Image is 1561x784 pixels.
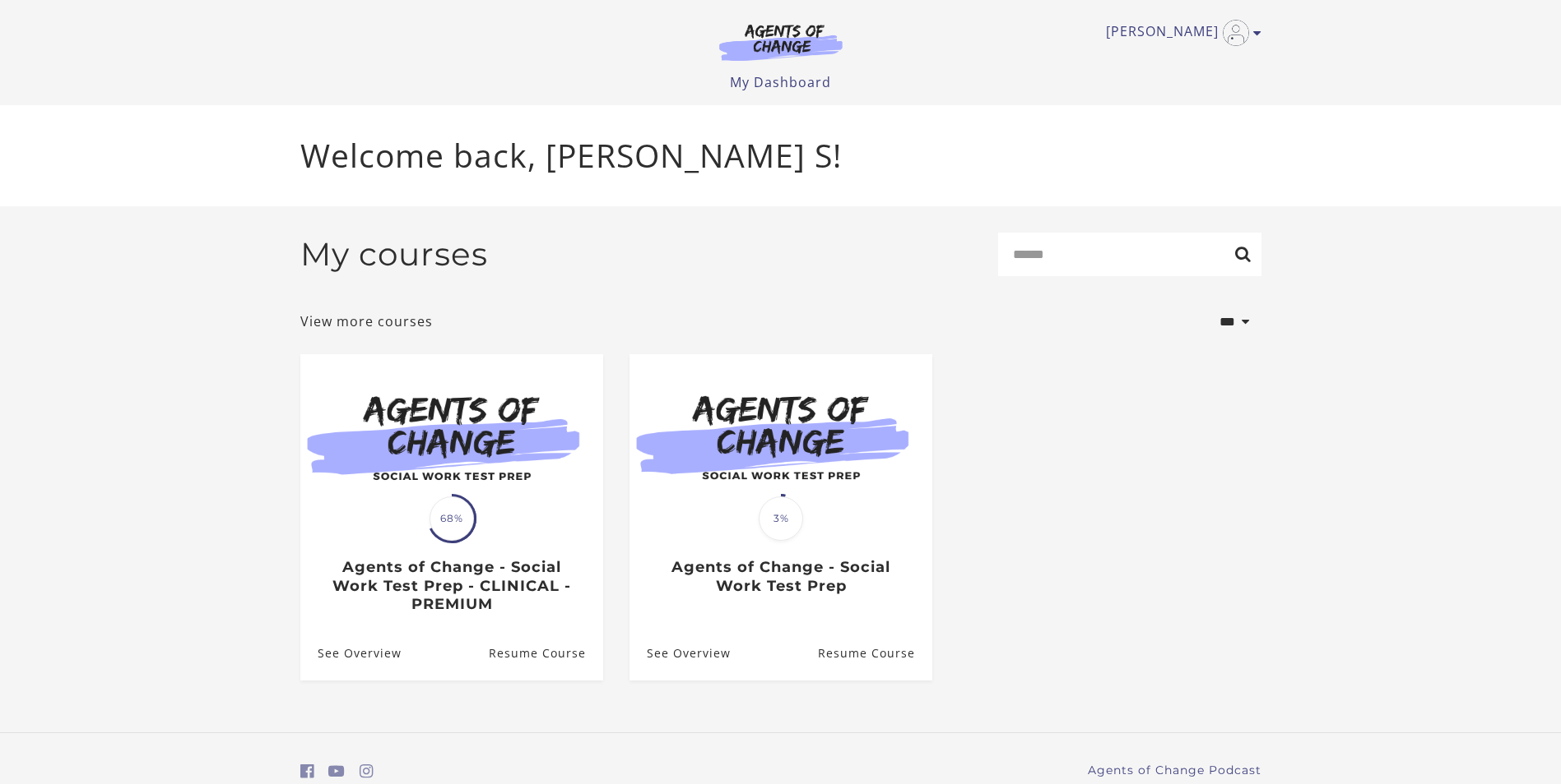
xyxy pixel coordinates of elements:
a: https://www.youtube.com/c/AgentsofChangeTestPrepbyMeaganMitchell (Open in a new window) [328,759,345,783]
a: Agents of Change Podcast [1088,762,1261,779]
a: Agents of Change - Social Work Test Prep: See Overview [630,626,731,680]
a: Agents of Change - Social Work Test Prep - CLINICAL - PREMIUM: Resume Course [488,626,602,680]
a: Agents of Change - Social Work Test Prep: Resume Course [817,626,931,680]
img: Agents of Change Logo [702,23,860,61]
a: View more courses [300,311,433,331]
a: My Dashboard [730,73,831,91]
i: https://www.instagram.com/agentsofchangeprep/ (Open in a new window) [360,763,374,779]
a: Toggle menu [1106,20,1253,46]
h3: Agents of Change - Social Work Test Prep [647,558,914,595]
span: 3% [759,496,803,541]
a: https://www.facebook.com/groups/aswbtestprep (Open in a new window) [300,759,314,783]
i: https://www.facebook.com/groups/aswbtestprep (Open in a new window) [300,763,314,779]
p: Welcome back, [PERSON_NAME] S! [300,131,1261,180]
a: https://www.instagram.com/agentsofchangeprep/ (Open in a new window) [360,759,374,783]
i: https://www.youtube.com/c/AgentsofChangeTestPrepbyMeaganMitchell (Open in a new window) [328,763,345,779]
a: Agents of Change - Social Work Test Prep - CLINICAL - PREMIUM: See Overview [300,626,402,680]
h2: My courses [300,235,488,274]
h3: Agents of Change - Social Work Test Prep - CLINICAL - PREMIUM [318,558,585,614]
span: 68% [430,496,474,541]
